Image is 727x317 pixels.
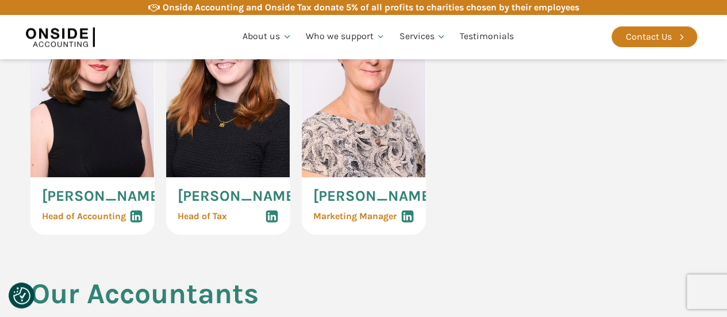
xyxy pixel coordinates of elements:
[13,287,30,304] img: Revisit consent button
[178,189,299,204] span: [PERSON_NAME]
[299,17,393,56] a: Who we support
[453,17,521,56] a: Testimonials
[25,24,94,50] img: Onside Accounting
[611,26,697,47] a: Contact Us
[313,189,435,204] span: [PERSON_NAME]
[42,189,164,204] span: [PERSON_NAME]
[236,17,299,56] a: About us
[13,287,30,304] button: Consent Preferences
[313,212,397,221] span: Marketing Manager
[392,17,453,56] a: Services
[42,212,126,221] span: Head of Accounting
[626,29,672,44] div: Contact Us
[178,212,227,221] span: Head of Tax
